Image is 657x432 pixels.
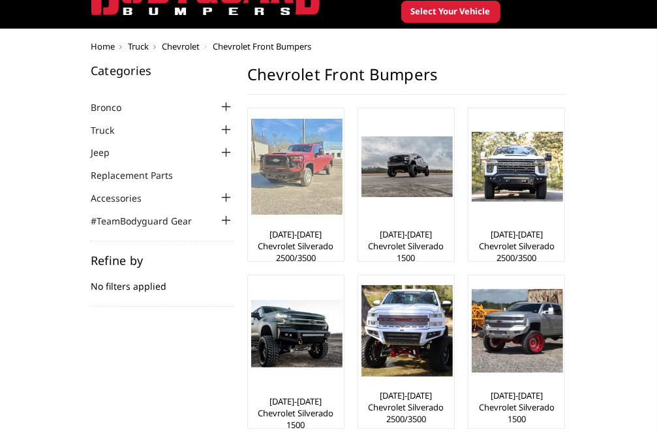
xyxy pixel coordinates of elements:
span: Select Your Vehicle [411,5,491,18]
a: Home [91,40,115,52]
a: [DATE]-[DATE] Chevrolet Silverado 2500/3500 [251,228,341,264]
a: Truck [91,123,130,137]
h1: Chevrolet Front Bumpers [247,65,566,95]
a: Chevrolet [162,40,200,52]
a: [DATE]-[DATE] Chevrolet Silverado 2500/3500 [361,390,451,425]
a: Jeep [91,146,126,159]
a: #TeamBodyguard Gear [91,214,208,228]
a: Truck [129,40,149,52]
div: No filters applied [91,255,234,307]
iframe: Chat Widget [592,369,657,432]
a: Bronco [91,100,138,114]
a: Replacement Parts [91,168,189,182]
h5: Categories [91,65,234,76]
button: Select Your Vehicle [401,1,500,23]
a: [DATE]-[DATE] Chevrolet Silverado 1500 [361,228,451,264]
a: Accessories [91,191,158,205]
span: Chevrolet Front Bumpers [213,40,312,52]
a: [DATE]-[DATE] Chevrolet Silverado 2500/3500 [472,228,561,264]
a: [DATE]-[DATE] Chevrolet Silverado 1500 [251,395,341,431]
h5: Refine by [91,255,234,266]
a: [DATE]-[DATE] Chevrolet Silverado 1500 [472,390,561,425]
